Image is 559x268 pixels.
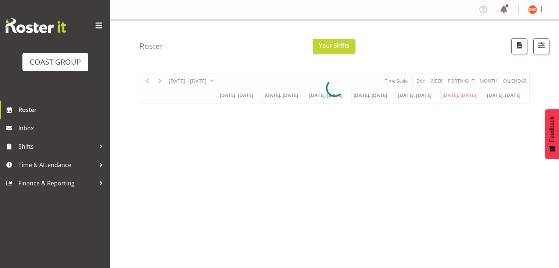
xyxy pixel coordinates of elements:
[319,41,350,50] span: Your Shifts
[18,178,96,189] span: Finance & Reporting
[18,141,96,152] span: Shifts
[18,123,107,134] span: Inbox
[140,42,163,50] h4: Roster
[30,57,81,68] div: COAST GROUP
[313,39,355,54] button: Your Shifts
[549,116,555,142] span: Feedback
[545,109,559,159] button: Feedback - Show survey
[6,18,66,33] img: Rosterit website logo
[511,38,527,54] button: Download a PDF of the roster according to the set date range.
[18,159,96,170] span: Time & Attendance
[528,5,537,14] img: david-wiseman11371.jpg
[533,38,549,54] button: Filter Shifts
[18,104,107,115] span: Roster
